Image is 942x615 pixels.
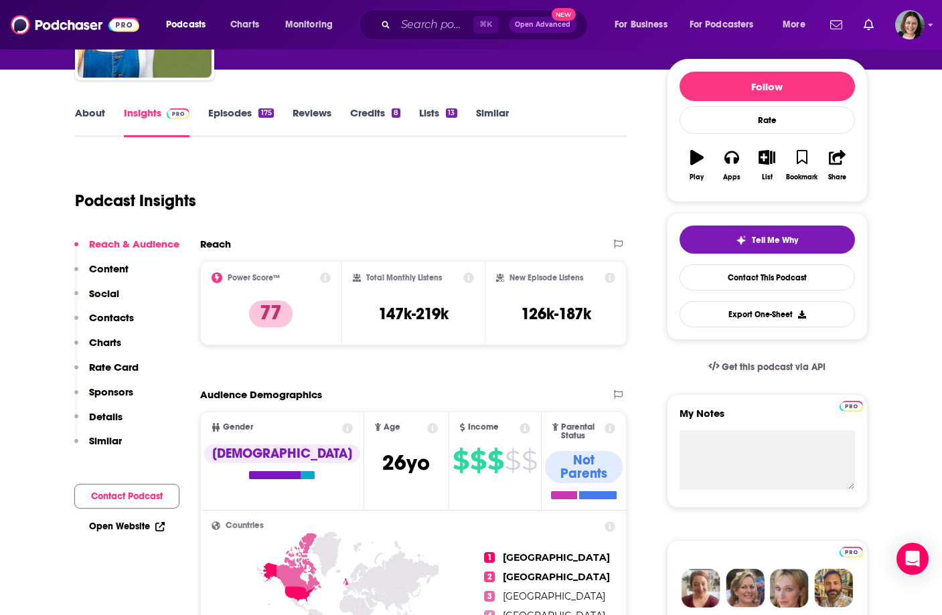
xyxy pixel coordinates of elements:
[680,226,855,254] button: tell me why sparkleTell Me Why
[895,10,925,39] span: Logged in as micglogovac
[503,551,610,563] span: [GEOGRAPHIC_DATA]
[200,238,231,250] h2: Reach
[89,336,121,349] p: Charts
[75,106,105,137] a: About
[446,108,457,118] div: 13
[814,569,853,608] img: Jon Profile
[825,13,848,36] a: Show notifications dropdown
[157,14,223,35] button: open menu
[723,173,740,181] div: Apps
[378,304,449,324] h3: 147k-219k
[762,173,773,181] div: List
[615,15,668,34] span: For Business
[226,521,264,530] span: Countries
[89,311,134,324] p: Contacts
[895,10,925,39] button: Show profile menu
[509,273,583,282] h2: New Episode Listens
[736,235,747,246] img: tell me why sparkle
[840,399,863,412] a: Pro website
[366,273,442,282] h2: Total Monthly Listens
[89,521,165,532] a: Open Website
[228,273,280,282] h2: Power Score™
[89,238,179,250] p: Reach & Audience
[521,304,591,324] h3: 126k-187k
[783,15,805,34] span: More
[285,15,333,34] span: Monitoring
[230,15,259,34] span: Charts
[509,17,576,33] button: Open AdvancedNew
[89,262,129,275] p: Content
[840,545,863,557] a: Pro website
[74,410,123,435] button: Details
[561,423,603,440] span: Parental Status
[714,141,749,189] button: Apps
[249,300,293,327] p: 77
[682,569,720,608] img: Sydney Profile
[680,407,855,430] label: My Notes
[680,141,714,189] button: Play
[75,191,196,211] h1: Podcast Insights
[453,450,469,471] span: $
[786,173,817,181] div: Bookmark
[680,106,855,134] div: Rate
[698,351,837,383] a: Get this podcast via API
[89,287,119,300] p: Social
[785,141,819,189] button: Bookmark
[484,552,495,563] span: 1
[476,106,509,137] a: Similar
[293,106,331,137] a: Reviews
[487,450,503,471] span: $
[770,569,809,608] img: Jules Profile
[382,450,430,476] span: 26 yo
[690,15,754,34] span: For Podcasters
[895,10,925,39] img: User Profile
[74,484,179,509] button: Contact Podcast
[200,388,322,401] h2: Audience Demographics
[840,547,863,557] img: Podchaser Pro
[605,14,684,35] button: open menu
[74,361,139,385] button: Rate Card
[680,301,855,327] button: Export One-Sheet
[74,336,121,361] button: Charts
[222,14,267,35] a: Charts
[749,141,784,189] button: List
[74,434,122,459] button: Similar
[11,12,139,37] img: Podchaser - Follow, Share and Rate Podcasts
[89,410,123,423] p: Details
[896,543,929,575] div: Open Intercom Messenger
[89,385,133,398] p: Sponsors
[89,434,122,447] p: Similar
[828,173,846,181] div: Share
[74,385,133,410] button: Sponsors
[74,287,119,312] button: Social
[384,423,400,432] span: Age
[503,571,610,583] span: [GEOGRAPHIC_DATA]
[726,569,765,608] img: Barbara Profile
[74,238,179,262] button: Reach & Audience
[752,235,798,246] span: Tell Me Why
[166,15,206,34] span: Podcasts
[74,311,134,336] button: Contacts
[392,108,400,118] div: 8
[204,444,360,463] div: [DEMOGRAPHIC_DATA]
[505,450,520,471] span: $
[468,423,499,432] span: Income
[545,451,623,483] div: Not Parents
[858,13,879,36] a: Show notifications dropdown
[223,423,253,432] span: Gender
[124,106,190,137] a: InsightsPodchaser Pro
[396,14,473,35] input: Search podcasts, credits, & more...
[276,14,350,35] button: open menu
[484,591,495,602] span: 3
[819,141,854,189] button: Share
[522,450,537,471] span: $
[484,572,495,582] span: 2
[681,14,773,35] button: open menu
[372,9,601,40] div: Search podcasts, credits, & more...
[208,106,273,137] a: Episodes175
[690,173,704,181] div: Play
[840,401,863,412] img: Podchaser Pro
[258,108,273,118] div: 175
[473,16,498,33] span: ⌘ K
